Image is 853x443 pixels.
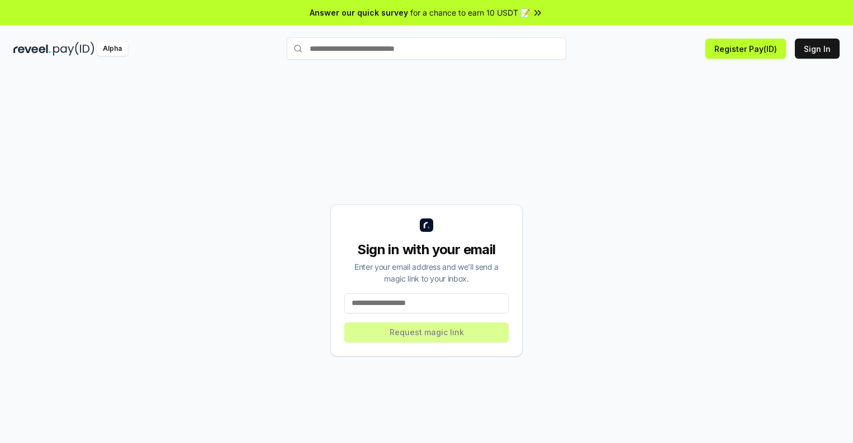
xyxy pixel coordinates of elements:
img: reveel_dark [13,42,51,56]
div: Enter your email address and we’ll send a magic link to your inbox. [344,261,509,284]
div: Alpha [97,42,128,56]
img: pay_id [53,42,94,56]
button: Register Pay(ID) [705,39,786,59]
button: Sign In [795,39,840,59]
img: logo_small [420,218,433,232]
div: Sign in with your email [344,241,509,259]
span: for a chance to earn 10 USDT 📝 [410,7,530,18]
span: Answer our quick survey [310,7,408,18]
